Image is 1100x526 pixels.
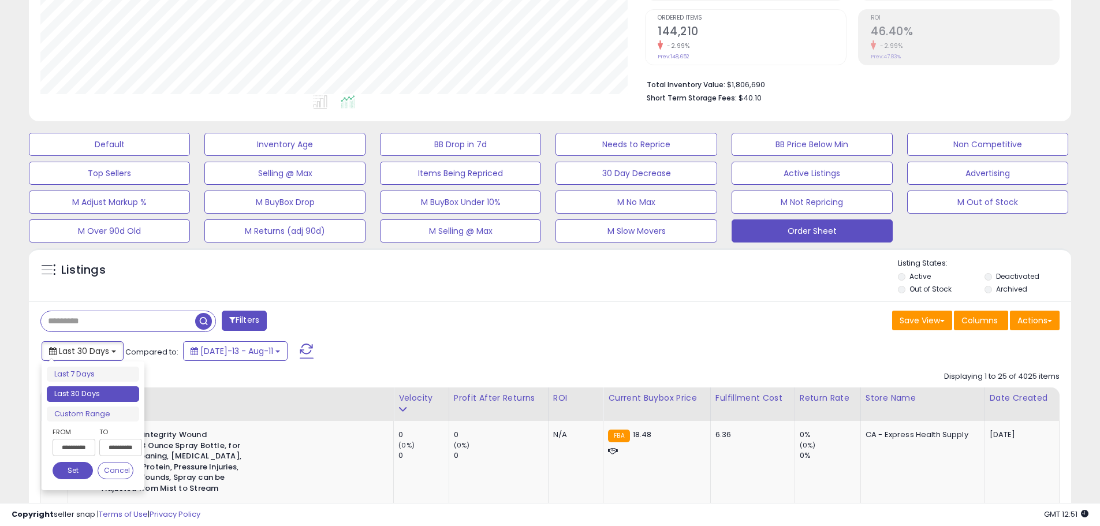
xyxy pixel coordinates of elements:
div: Displaying 1 to 25 of 4025 items [944,371,1060,382]
button: M Selling @ Max [380,219,541,243]
div: N/A [553,430,595,440]
div: 0% [800,430,860,440]
span: 2025-09-11 12:51 GMT [1044,509,1088,520]
button: Items Being Repriced [380,162,541,185]
div: CA - Express Health Supply [866,430,976,440]
span: Last 30 Days [59,345,109,357]
div: seller snap | | [12,509,200,520]
a: Privacy Policy [150,509,200,520]
small: FBA [608,430,629,442]
button: Non Competitive [907,133,1068,156]
p: Listing States: [898,258,1071,269]
div: 0 [454,430,548,440]
b: Total Inventory Value: [647,80,725,89]
a: Terms of Use [99,509,148,520]
li: Last 7 Days [47,367,139,382]
span: [DATE]-13 - Aug-11 [200,345,273,357]
button: Cancel [98,462,133,479]
button: Advertising [907,162,1068,185]
button: M Slow Movers [555,219,717,243]
div: 0% [800,450,860,461]
button: M No Max [555,191,717,214]
button: Top Sellers [29,162,190,185]
span: $40.10 [739,92,762,103]
button: Inventory Age [204,133,366,156]
label: To [99,426,133,438]
button: M Not Repricing [732,191,893,214]
button: M BuyBox Drop [204,191,366,214]
b: Short Term Storage Fees: [647,93,737,103]
h2: 46.40% [871,25,1059,40]
span: ROI [871,15,1059,21]
div: Fulfillment Cost [715,392,790,404]
button: Filters [222,311,267,331]
small: (0%) [454,441,470,450]
span: 18.48 [633,429,652,440]
div: 6.36 [715,430,786,440]
small: -2.99% [876,42,903,50]
div: Title [73,392,389,404]
button: Order Sheet [732,219,893,243]
div: Velocity [398,392,444,404]
div: Current Buybox Price [608,392,706,404]
label: Active [909,271,931,281]
small: Prev: 148,652 [658,53,689,60]
button: Columns [954,311,1008,330]
button: Actions [1010,311,1060,330]
b: Medline Skintegrity Wound Cleanser, 8 Ounce Spray Bottle, for Wound Cleaning, [MEDICAL_DATA], Rem... [102,430,242,497]
label: Out of Stock [909,284,952,294]
div: 0 [454,450,548,461]
small: Prev: 47.83% [871,53,901,60]
button: Save View [892,311,952,330]
button: Active Listings [732,162,893,185]
label: From [53,426,93,438]
li: Last 30 Days [47,386,139,402]
span: Compared to: [125,346,178,357]
div: 0 [398,430,449,440]
li: $1,806,690 [647,77,1051,91]
span: Ordered Items [658,15,846,21]
li: Custom Range [47,406,139,422]
button: [DATE]-13 - Aug-11 [183,341,288,361]
button: BB Price Below Min [732,133,893,156]
button: M Adjust Markup % [29,191,190,214]
strong: Copyright [12,509,54,520]
button: Set [53,462,93,479]
small: (0%) [800,441,816,450]
button: M Returns (adj 90d) [204,219,366,243]
button: Selling @ Max [204,162,366,185]
small: -2.99% [663,42,689,50]
div: Date Created [990,392,1054,404]
button: M Over 90d Old [29,219,190,243]
div: ROI [553,392,599,404]
h5: Listings [61,262,106,278]
label: Deactivated [996,271,1039,281]
small: (0%) [398,441,415,450]
label: Archived [996,284,1027,294]
h2: 144,210 [658,25,846,40]
div: 0 [398,450,449,461]
div: Profit After Returns [454,392,543,404]
button: M BuyBox Under 10% [380,191,541,214]
div: Return Rate [800,392,856,404]
div: [DATE] [990,430,1036,440]
button: Last 30 Days [42,341,124,361]
button: 30 Day Decrease [555,162,717,185]
button: M Out of Stock [907,191,1068,214]
span: Columns [961,315,998,326]
button: BB Drop in 7d [380,133,541,156]
div: Store Name [866,392,980,404]
button: Default [29,133,190,156]
button: Needs to Reprice [555,133,717,156]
